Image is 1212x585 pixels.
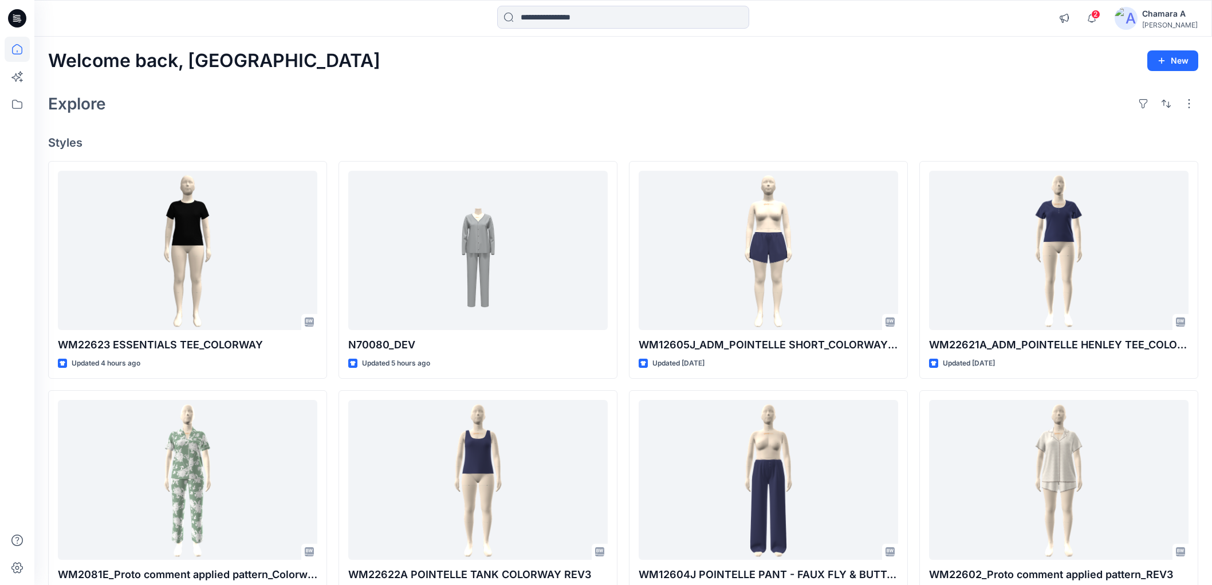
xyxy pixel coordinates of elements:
a: WM12604J POINTELLE PANT - FAUX FLY & BUTTONS + PICOT_COLORWAY _REV2 [639,400,898,559]
h4: Styles [48,136,1198,150]
div: [PERSON_NAME] [1142,21,1198,29]
img: avatar [1115,7,1138,30]
span: 2 [1091,10,1100,19]
h2: Explore [48,95,106,113]
button: New [1147,50,1198,71]
p: Updated [DATE] [652,358,705,370]
p: WM22623 ESSENTIALS TEE_COLORWAY [58,337,317,353]
p: WM22622A POINTELLE TANK COLORWAY REV3 [348,567,608,583]
a: WM12605J_ADM_POINTELLE SHORT_COLORWAY_REV5 [639,171,898,330]
p: WM22602_Proto comment applied pattern_REV3 [929,567,1189,583]
h2: Welcome back, [GEOGRAPHIC_DATA] [48,50,380,72]
p: WM12604J POINTELLE PANT - FAUX FLY & BUTTONS + PICOT_COLORWAY _REV2 [639,567,898,583]
p: WM2081E_Proto comment applied pattern_Colorway_REV11 [58,567,317,583]
p: Updated 5 hours ago [362,358,430,370]
a: WM22623 ESSENTIALS TEE_COLORWAY [58,171,317,330]
p: Updated 4 hours ago [72,358,140,370]
p: N70080_DEV [348,337,608,353]
a: WM22622A POINTELLE TANK COLORWAY REV3 [348,400,608,559]
a: WM2081E_Proto comment applied pattern_Colorway_REV11 [58,400,317,559]
p: WM12605J_ADM_POINTELLE SHORT_COLORWAY_REV5 [639,337,898,353]
div: Chamara A [1142,7,1198,21]
p: WM22621A_ADM_POINTELLE HENLEY TEE_COLORWAY_REV5L [929,337,1189,353]
a: WM22602_Proto comment applied pattern_REV3 [929,400,1189,559]
a: WM22621A_ADM_POINTELLE HENLEY TEE_COLORWAY_REV5L [929,171,1189,330]
a: N70080_DEV [348,171,608,330]
p: Updated [DATE] [943,358,995,370]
